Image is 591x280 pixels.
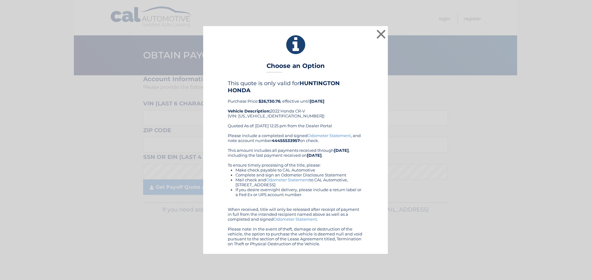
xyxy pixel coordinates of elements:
b: [DATE] [334,148,349,153]
a: Odometer Statement [308,133,351,138]
b: HUNTINGTON HONDA [228,80,340,93]
li: Make check payable to CAL Automotive [235,168,363,172]
a: Odometer Statement [274,217,317,222]
div: Please include a completed and signed , and note account number on check. This amount includes al... [228,133,363,246]
a: Odometer Statement [266,177,309,182]
button: × [375,28,387,40]
b: $26,730.76 [259,99,280,104]
b: 44455533957 [272,138,300,143]
h4: This quote is only valid for [228,80,363,93]
b: [DATE] [310,99,324,104]
strong: Vehicle Description: [228,108,270,113]
div: Purchase Price: , effective until 2022 Honda CR-V (VIN: [US_VEHICLE_IDENTIFICATION_NUMBER]) Quote... [228,80,363,133]
li: Complete and sign an Odometer Disclosure Statement [235,172,363,177]
h3: Choose an Option [267,62,325,73]
li: Mail check and to CAL Automotive, [STREET_ADDRESS] [235,177,363,187]
li: If you desire overnight delivery, please include a return label or a Fed Ex or UPS account number. [235,187,363,197]
b: [DATE] [307,153,322,158]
